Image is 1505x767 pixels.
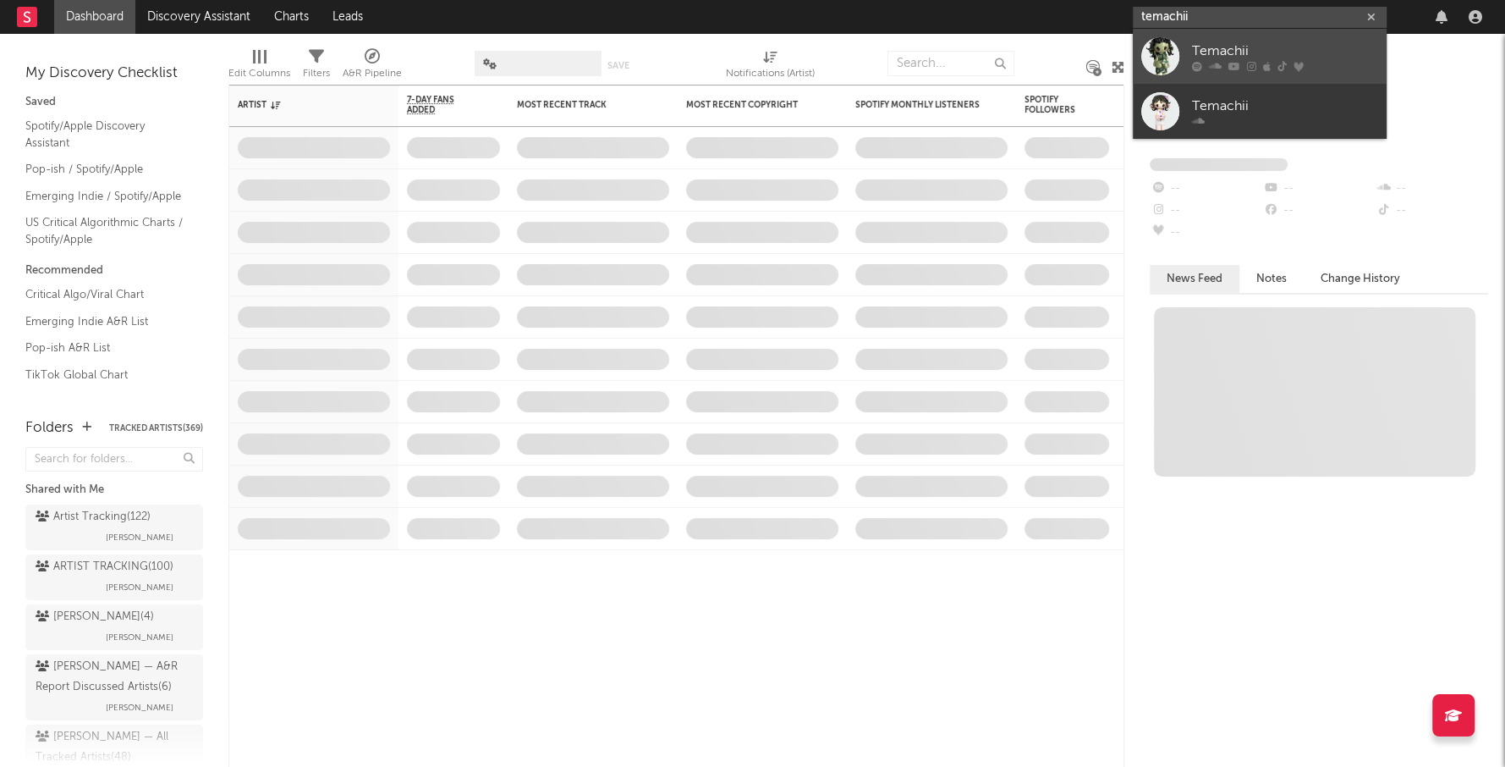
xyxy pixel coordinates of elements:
span: [PERSON_NAME] [106,527,173,548]
div: Filters [303,42,330,91]
span: Fans Added by Platform [1150,158,1288,171]
span: [PERSON_NAME] [106,577,173,598]
div: ARTIST TRACKING ( 100 ) [36,557,173,577]
a: [PERSON_NAME](4)[PERSON_NAME] [25,604,203,650]
div: -- [1376,178,1488,200]
div: A&R Pipeline [343,42,402,91]
div: Filters [303,63,330,84]
div: Edit Columns [228,42,290,91]
div: Edit Columns [228,63,290,84]
div: -- [1150,200,1262,222]
div: [PERSON_NAME] ( 4 ) [36,607,154,627]
div: Spotify Monthly Listeners [855,100,982,110]
div: Notifications (Artist) [726,63,815,84]
div: My Discovery Checklist [25,63,203,84]
a: US Critical Algorithmic Charts / Spotify/Apple [25,213,186,248]
a: Emerging Indie / Spotify/Apple [25,187,186,206]
div: Temachii [1192,96,1378,116]
span: [PERSON_NAME] [106,627,173,648]
input: Search... [887,51,1014,76]
div: A&R Pipeline [343,63,402,84]
div: Most Recent Copyright [686,100,813,110]
div: [PERSON_NAME] — A&R Report Discussed Artists ( 6 ) [36,657,189,698]
a: TikTok Global Chart [25,366,186,384]
div: -- [1262,178,1375,200]
div: Artist Tracking ( 122 ) [36,507,151,527]
div: -- [1376,200,1488,222]
div: Artist [238,100,365,110]
button: Tracked Artists(369) [109,424,203,433]
div: Shared with Me [25,480,203,500]
div: Folders [25,418,74,439]
div: Notifications (Artist) [726,42,815,91]
div: Spotify Followers [1024,95,1084,115]
a: Pop-ish / Spotify/Apple [25,160,186,179]
a: Critical Algo/Viral Chart [25,285,186,304]
input: Search for folders... [25,447,203,472]
a: Temachii [1133,29,1387,84]
button: Save [607,61,629,70]
div: Most Recent Track [517,100,644,110]
div: Saved [25,92,203,113]
a: Pop-ish A&R List [25,339,186,357]
input: Search for artists [1133,7,1387,28]
span: 7-Day Fans Added [407,95,475,115]
button: Change History [1304,265,1417,293]
div: Temachii [1192,41,1378,61]
a: ARTIST TRACKING(100)[PERSON_NAME] [25,555,203,600]
a: Spotify/Apple Discovery Assistant [25,117,186,152]
a: Temachii [1133,84,1387,139]
button: Notes [1239,265,1304,293]
button: News Feed [1150,265,1239,293]
a: Emerging Indie A&R List [25,312,186,331]
a: [PERSON_NAME] — A&R Report Discussed Artists(6)[PERSON_NAME] [25,654,203,720]
div: Recommended [25,261,203,281]
div: -- [1262,200,1375,222]
a: Artist Tracking(122)[PERSON_NAME] [25,505,203,550]
span: [PERSON_NAME] [106,698,173,718]
div: -- [1150,178,1262,200]
div: -- [1150,222,1262,244]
